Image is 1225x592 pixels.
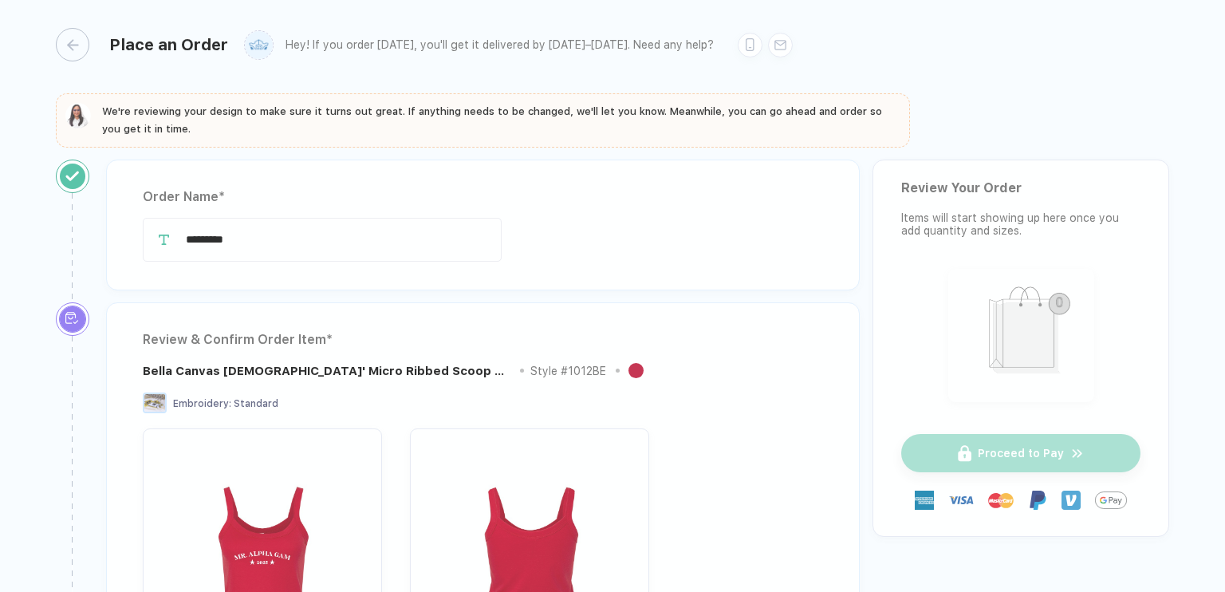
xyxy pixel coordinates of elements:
div: Order Name [143,184,823,210]
div: Style # 1012BE [530,365,606,377]
div: Bella Canvas Ladies' Micro Ribbed Scoop Tank [143,364,510,378]
img: shopping_bag.png [955,276,1087,392]
div: Review & Confirm Order Item [143,327,823,353]
div: Hey! If you order [DATE], you'll get it delivered by [DATE]–[DATE]. Need any help? [286,38,714,52]
img: sophie [65,103,91,128]
img: Embroidery [143,393,167,413]
button: We're reviewing your design to make sure it turns out great. If anything needs to be changed, we'... [65,103,900,138]
div: Items will start showing up here once you add quantity and sizes. [901,211,1140,237]
img: express [915,491,934,510]
img: visa [948,487,974,513]
img: GPay [1095,484,1127,516]
span: Standard [234,398,278,409]
div: Place an Order [109,35,228,54]
img: Paypal [1028,491,1047,510]
div: Review Your Order [901,180,1140,195]
img: user profile [245,31,273,59]
img: master-card [988,487,1014,513]
img: Venmo [1062,491,1081,510]
span: Embroidery : [173,398,231,409]
span: We're reviewing your design to make sure it turns out great. If anything needs to be changed, we'... [102,105,882,135]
